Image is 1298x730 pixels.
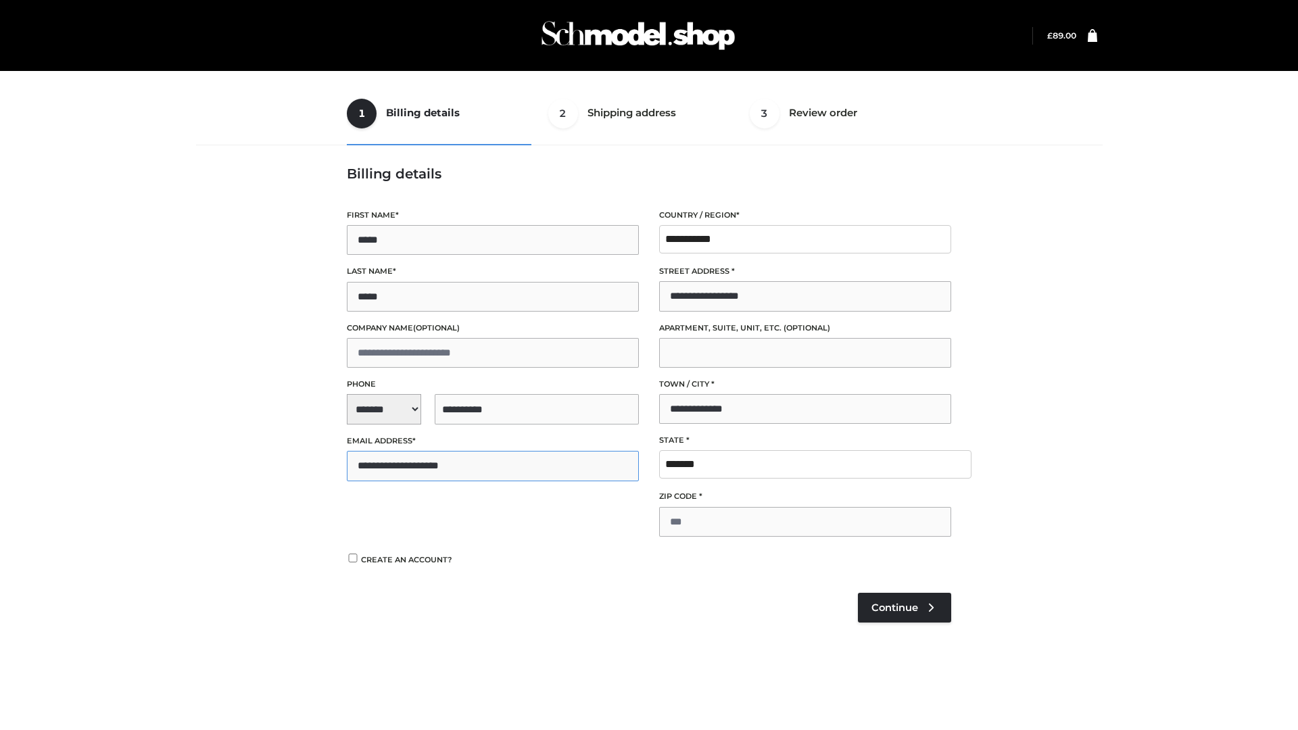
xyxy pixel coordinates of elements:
label: Last name [347,265,639,278]
bdi: 89.00 [1047,30,1076,41]
a: Continue [858,593,951,623]
span: (optional) [413,323,460,333]
label: Town / City [659,378,951,391]
span: (optional) [784,323,830,333]
img: Schmodel Admin 964 [537,9,740,62]
label: Phone [347,378,639,391]
label: Email address [347,435,639,447]
span: £ [1047,30,1053,41]
h3: Billing details [347,166,951,182]
label: First name [347,209,639,222]
label: Apartment, suite, unit, etc. [659,322,951,335]
label: Country / Region [659,209,951,222]
label: Street address [659,265,951,278]
label: ZIP Code [659,490,951,503]
span: Continue [871,602,918,614]
input: Create an account? [347,554,359,562]
a: £89.00 [1047,30,1076,41]
span: Create an account? [361,555,452,564]
label: Company name [347,322,639,335]
label: State [659,434,951,447]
